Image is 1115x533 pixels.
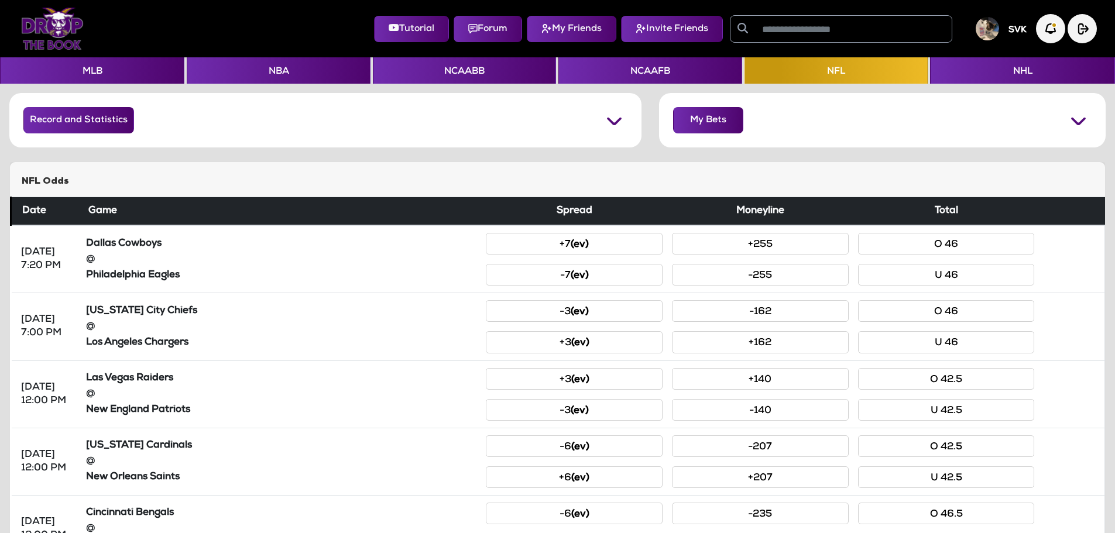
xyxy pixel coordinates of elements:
[187,57,370,84] button: NBA
[667,197,853,226] th: Moneyline
[486,264,663,286] button: -7(ev)
[86,338,188,348] strong: Los Angeles Chargers
[858,503,1035,524] button: O 46.5
[486,331,663,353] button: +3(ev)
[571,375,589,385] small: (ev)
[858,233,1035,255] button: O 46
[86,387,477,401] div: @
[486,233,663,255] button: +7(ev)
[930,57,1114,84] button: NHL
[486,466,663,488] button: +6(ev)
[672,466,849,488] button: +207
[23,107,134,133] button: Record and Statistics
[86,306,197,316] strong: [US_STATE] City Chiefs
[21,313,72,340] div: [DATE] 7:00 PM
[486,435,663,457] button: -6(ev)
[571,271,589,281] small: (ev)
[86,320,477,333] div: @
[86,472,180,482] strong: New Orleans Saints
[672,368,849,390] button: +140
[21,381,72,408] div: [DATE] 12:00 PM
[81,197,482,226] th: Game
[486,503,663,524] button: -6(ev)
[86,373,173,383] strong: Las Vegas Raiders
[858,264,1035,286] button: U 46
[672,300,849,322] button: -162
[558,57,742,84] button: NCAAFB
[486,368,663,390] button: +3(ev)
[571,406,589,416] small: (ev)
[858,331,1035,353] button: U 46
[21,448,72,475] div: [DATE] 12:00 PM
[571,473,589,483] small: (ev)
[486,399,663,421] button: -3(ev)
[853,197,1039,226] th: Total
[571,307,589,317] small: (ev)
[672,503,849,524] button: -235
[86,508,174,518] strong: Cincinnati Bengals
[86,405,190,415] strong: New England Patriots
[527,16,616,42] button: My Friends
[858,399,1035,421] button: U 42.5
[571,510,589,520] small: (ev)
[22,176,1093,187] h5: NFL Odds
[374,16,449,42] button: Tutorial
[86,441,192,451] strong: [US_STATE] Cardinals
[86,270,180,280] strong: Philadelphia Eagles
[976,17,999,40] img: User
[486,300,663,322] button: -3(ev)
[858,300,1035,322] button: O 46
[454,16,522,42] button: Forum
[21,8,84,50] img: Logo
[672,264,849,286] button: -255
[21,246,72,273] div: [DATE] 7:20 PM
[672,435,849,457] button: -207
[1008,25,1027,36] h5: SVK
[621,16,723,42] button: Invite Friends
[86,253,477,266] div: @
[86,239,162,249] strong: Dallas Cowboys
[373,57,556,84] button: NCAABB
[672,233,849,255] button: +255
[672,399,849,421] button: -140
[858,435,1035,457] button: O 42.5
[481,197,667,226] th: Spread
[858,368,1035,390] button: O 42.5
[11,197,81,226] th: Date
[673,107,743,133] button: My Bets
[571,442,589,452] small: (ev)
[672,331,849,353] button: +162
[1036,14,1065,43] img: Notification
[858,466,1035,488] button: U 42.5
[86,455,477,468] div: @
[571,240,589,250] small: (ev)
[745,57,928,84] button: NFL
[571,338,589,348] small: (ev)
